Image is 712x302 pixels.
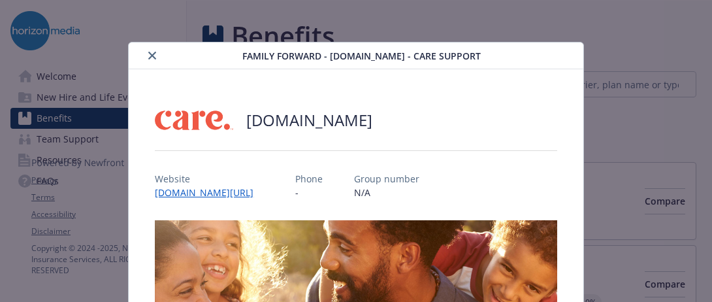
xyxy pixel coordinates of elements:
a: [DOMAIN_NAME][URL] [155,186,264,199]
p: - [295,186,323,199]
p: Website [155,172,264,186]
p: N/A [354,186,419,199]
h2: [DOMAIN_NAME] [246,109,372,131]
p: Phone [295,172,323,186]
img: Care.com [155,101,233,140]
span: Family Forward - [DOMAIN_NAME] - Care Support [242,49,481,63]
button: close [144,48,160,63]
p: Group number [354,172,419,186]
